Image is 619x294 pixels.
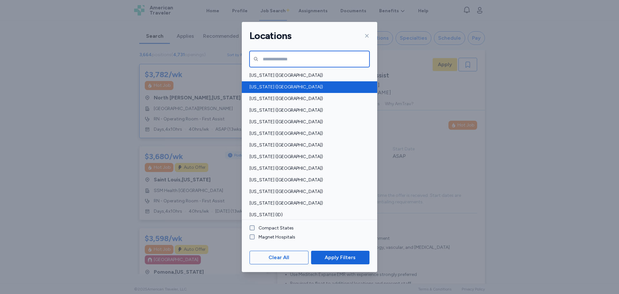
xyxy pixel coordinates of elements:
[325,254,356,261] span: Apply Filters
[250,177,366,183] span: [US_STATE] ([GEOGRAPHIC_DATA])
[255,225,294,231] label: Compact States
[250,72,366,79] span: [US_STATE] ([GEOGRAPHIC_DATA])
[250,84,366,90] span: [US_STATE] ([GEOGRAPHIC_DATA])
[250,212,366,218] span: [US_STATE] (ID)
[250,251,309,264] button: Clear All
[250,119,366,125] span: [US_STATE] ([GEOGRAPHIC_DATA])
[250,200,366,207] span: [US_STATE] ([GEOGRAPHIC_DATA])
[250,96,366,102] span: [US_STATE] ([GEOGRAPHIC_DATA])
[250,165,366,172] span: [US_STATE] ([GEOGRAPHIC_DATA])
[250,154,366,160] span: [US_STATE] ([GEOGRAPHIC_DATA])
[311,251,369,264] button: Apply Filters
[250,142,366,148] span: [US_STATE] ([GEOGRAPHIC_DATA])
[250,188,366,195] span: [US_STATE] ([GEOGRAPHIC_DATA])
[250,30,291,42] h1: Locations
[250,107,366,114] span: [US_STATE] ([GEOGRAPHIC_DATA])
[250,130,366,137] span: [US_STATE] ([GEOGRAPHIC_DATA])
[269,254,289,261] span: Clear All
[255,234,295,240] label: Magnet Hospitals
